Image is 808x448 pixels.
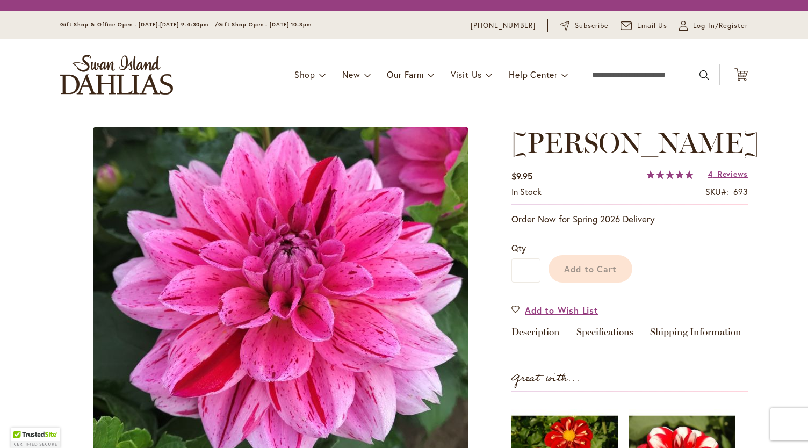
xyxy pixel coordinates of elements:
span: Subscribe [575,20,609,31]
span: New [342,69,360,80]
a: Specifications [576,327,633,343]
span: Log In/Register [693,20,748,31]
span: [PERSON_NAME] [511,126,759,160]
p: Order Now for Spring 2026 Delivery [511,213,748,226]
span: Gift Shop & Office Open - [DATE]-[DATE] 9-4:30pm / [60,21,218,28]
div: Detailed Product Info [511,327,748,343]
a: Shipping Information [650,327,741,343]
span: Help Center [509,69,558,80]
span: $9.95 [511,170,532,182]
div: 100% [646,170,694,179]
span: Add to Wish List [525,304,598,316]
span: 4 [708,169,713,179]
a: 4 Reviews [708,169,748,179]
a: [PHONE_NUMBER] [471,20,536,31]
a: Description [511,327,560,343]
a: Subscribe [560,20,609,31]
button: Search [699,67,709,84]
a: Add to Wish List [511,304,598,316]
a: store logo [60,55,173,95]
a: Email Us [621,20,668,31]
span: Shop [294,69,315,80]
span: In stock [511,186,542,197]
div: 693 [733,186,748,198]
strong: SKU [705,186,728,197]
a: Log In/Register [679,20,748,31]
span: Qty [511,242,526,254]
div: TrustedSite Certified [11,428,60,448]
span: Gift Shop Open - [DATE] 10-3pm [218,21,312,28]
span: Our Farm [387,69,423,80]
strong: Great with... [511,370,580,387]
div: Availability [511,186,542,198]
span: Visit Us [451,69,482,80]
span: Reviews [718,169,748,179]
span: Email Us [637,20,668,31]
